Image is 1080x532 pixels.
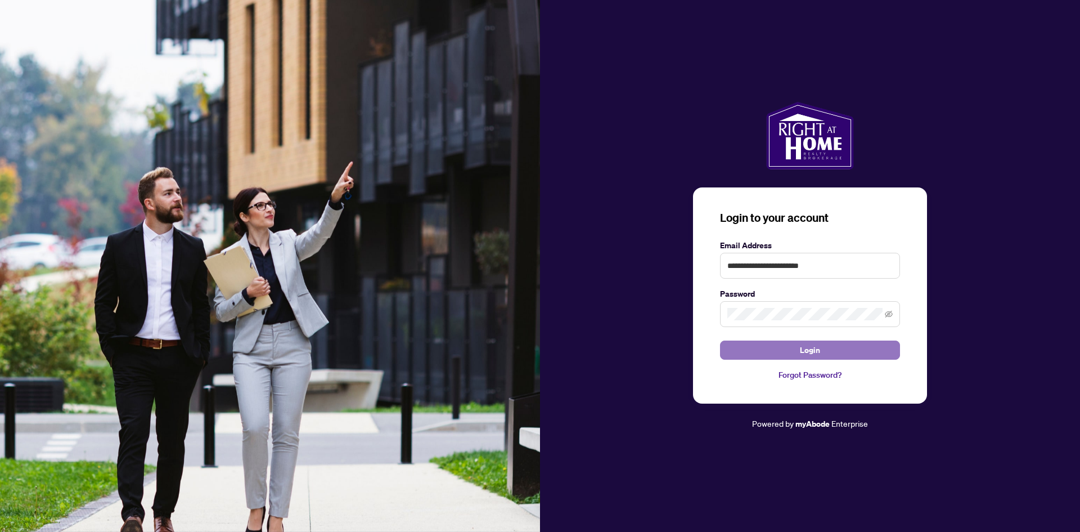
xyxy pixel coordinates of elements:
a: myAbode [795,418,830,430]
label: Email Address [720,239,900,252]
button: Login [720,341,900,360]
span: Login [800,341,820,359]
a: Forgot Password? [720,369,900,381]
h3: Login to your account [720,210,900,226]
img: ma-logo [766,102,853,169]
label: Password [720,288,900,300]
span: Enterprise [831,418,868,428]
span: Powered by [752,418,794,428]
span: eye-invisible [885,310,893,318]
